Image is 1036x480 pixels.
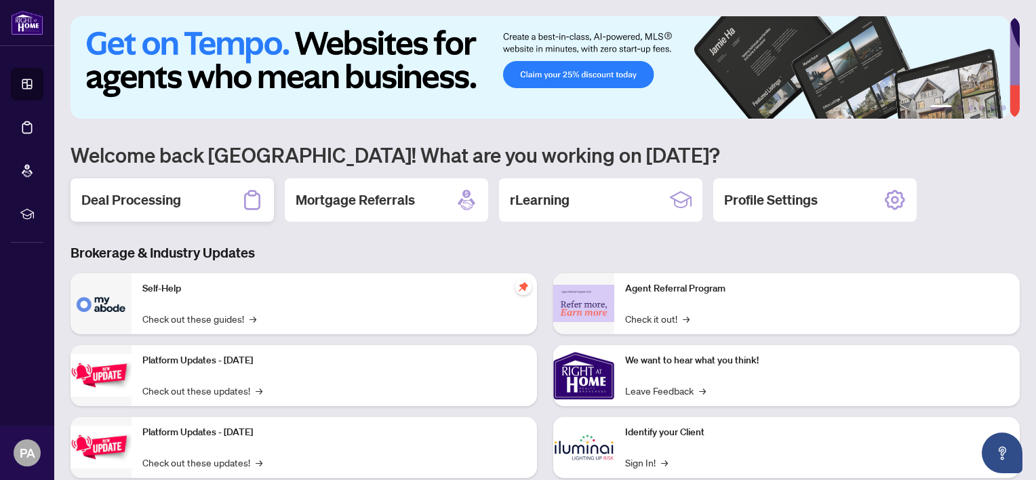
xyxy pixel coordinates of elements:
[142,311,256,326] a: Check out these guides!→
[256,455,262,470] span: →
[71,243,1020,262] h3: Brokerage & Industry Updates
[625,311,690,326] a: Check it out!→
[553,285,614,322] img: Agent Referral Program
[256,383,262,398] span: →
[625,353,1009,368] p: We want to hear what you think!
[553,345,614,406] img: We want to hear what you think!
[71,273,132,334] img: Self-Help
[625,455,668,470] a: Sign In!→
[71,16,1010,119] img: Slide 0
[553,417,614,478] img: Identify your Client
[683,311,690,326] span: →
[11,10,43,35] img: logo
[515,279,532,295] span: pushpin
[990,105,995,111] button: 5
[71,426,132,468] img: Platform Updates - July 8, 2025
[20,443,35,462] span: PA
[296,191,415,209] h2: Mortgage Referrals
[930,105,952,111] button: 1
[142,353,526,368] p: Platform Updates - [DATE]
[968,105,974,111] button: 3
[699,383,706,398] span: →
[250,311,256,326] span: →
[661,455,668,470] span: →
[724,191,818,209] h2: Profile Settings
[625,281,1009,296] p: Agent Referral Program
[957,105,963,111] button: 2
[142,383,262,398] a: Check out these updates!→
[979,105,984,111] button: 4
[81,191,181,209] h2: Deal Processing
[982,433,1022,473] button: Open asap
[625,425,1009,440] p: Identify your Client
[142,425,526,440] p: Platform Updates - [DATE]
[1001,105,1006,111] button: 6
[142,455,262,470] a: Check out these updates!→
[71,354,132,397] img: Platform Updates - July 21, 2025
[71,142,1020,167] h1: Welcome back [GEOGRAPHIC_DATA]! What are you working on [DATE]?
[625,383,706,398] a: Leave Feedback→
[142,281,526,296] p: Self-Help
[510,191,570,209] h2: rLearning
